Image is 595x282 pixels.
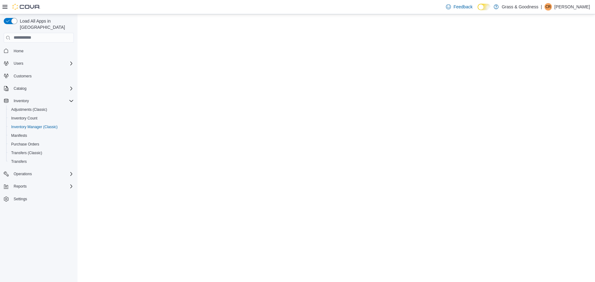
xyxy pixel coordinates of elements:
button: Catalog [1,84,76,93]
span: Customers [11,72,74,80]
span: Reports [11,183,74,190]
span: Manifests [9,132,74,139]
span: Adjustments (Classic) [9,106,74,113]
span: Customers [14,74,32,79]
span: Feedback [453,4,472,10]
button: Transfers [6,157,76,166]
a: Customers [11,72,34,80]
span: Inventory Manager (Classic) [11,124,58,129]
p: [PERSON_NAME] [554,3,590,11]
a: Purchase Orders [9,141,42,148]
a: Manifests [9,132,29,139]
span: Settings [14,197,27,202]
nav: Complex example [4,44,74,220]
span: Reports [14,184,27,189]
span: Catalog [11,85,74,92]
span: Operations [11,170,74,178]
button: Home [1,46,76,55]
input: Dark Mode [478,4,491,10]
span: Purchase Orders [11,142,39,147]
a: Inventory Manager (Classic) [9,123,60,131]
img: Cova [12,4,40,10]
button: Adjustments (Classic) [6,105,76,114]
button: Inventory Manager (Classic) [6,123,76,131]
span: Inventory Count [9,115,74,122]
span: Transfers [11,159,27,164]
span: Transfers (Classic) [9,149,74,157]
div: CJ Ross [544,3,552,11]
span: Inventory Manager (Classic) [9,123,74,131]
button: Catalog [11,85,29,92]
a: Home [11,47,26,55]
span: CR [545,3,551,11]
span: Transfers (Classic) [11,150,42,155]
button: Inventory [1,97,76,105]
a: Feedback [443,1,475,13]
span: Adjustments (Classic) [11,107,47,112]
button: Reports [1,182,76,191]
button: Operations [11,170,34,178]
span: Operations [14,171,32,176]
p: | [541,3,542,11]
a: Adjustments (Classic) [9,106,50,113]
span: Settings [11,195,74,203]
span: Users [14,61,23,66]
p: Grass & Goodness [502,3,538,11]
button: Inventory Count [6,114,76,123]
a: Inventory Count [9,115,40,122]
button: Users [11,60,26,67]
span: Purchase Orders [9,141,74,148]
button: Purchase Orders [6,140,76,149]
span: Inventory Count [11,116,37,121]
span: Catalog [14,86,26,91]
button: Customers [1,72,76,80]
button: Manifests [6,131,76,140]
button: Transfers (Classic) [6,149,76,157]
a: Transfers (Classic) [9,149,45,157]
span: Inventory [14,98,29,103]
span: Manifests [11,133,27,138]
button: Settings [1,194,76,203]
a: Transfers [9,158,29,165]
a: Settings [11,195,29,203]
span: Home [14,49,24,54]
button: Operations [1,170,76,178]
button: Users [1,59,76,68]
button: Inventory [11,97,31,105]
span: Users [11,60,74,67]
span: Transfers [9,158,74,165]
span: Home [11,47,74,55]
button: Reports [11,183,29,190]
span: Inventory [11,97,74,105]
span: Load All Apps in [GEOGRAPHIC_DATA] [17,18,74,30]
